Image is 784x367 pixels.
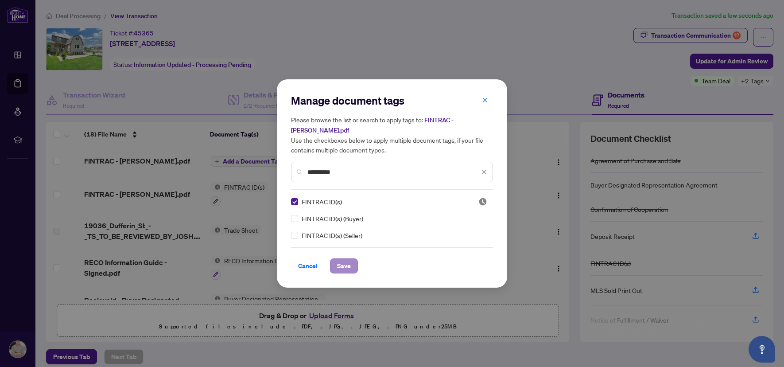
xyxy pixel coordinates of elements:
span: close [482,97,488,103]
img: status [478,197,487,206]
span: Save [337,259,351,273]
h2: Manage document tags [291,94,493,108]
button: Cancel [291,258,325,273]
h5: Please browse the list or search to apply tags to: Use the checkboxes below to apply multiple doc... [291,115,493,155]
span: close [481,169,487,175]
button: Open asap [749,336,775,363]
span: Cancel [298,259,318,273]
button: Save [330,258,358,273]
span: FINTRAC ID(s) [302,197,342,207]
span: FINTRAC ID(s) (Buyer) [302,214,363,223]
span: Pending Review [478,197,487,206]
span: FINTRAC ID(s) (Seller) [302,230,362,240]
